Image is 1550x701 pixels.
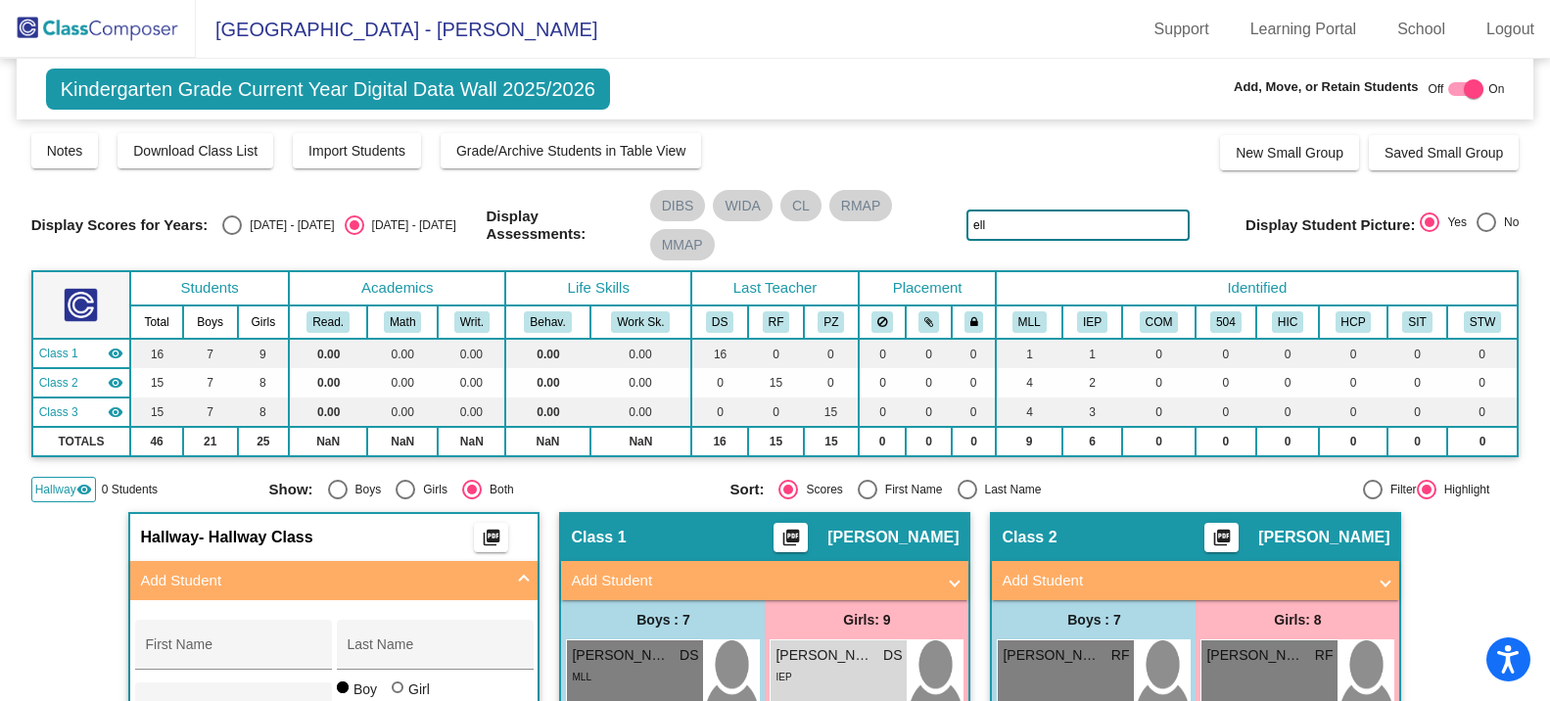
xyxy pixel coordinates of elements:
td: 8 [238,397,290,427]
td: NaN [289,427,367,456]
th: Rebecca Funkhouser [748,305,804,339]
div: [DATE] - [DATE] [364,216,456,234]
span: [PERSON_NAME] [1258,528,1389,547]
th: Students [130,271,289,305]
td: NaN [438,427,505,456]
span: Display Student Picture: [1245,216,1415,234]
button: RF [763,311,790,333]
button: Grade/Archive Students in Table View [441,133,702,168]
div: Girl [407,679,430,699]
th: Communication IEP [1122,305,1195,339]
span: DS [680,645,698,666]
div: Highlight [1436,481,1490,498]
td: 15 [748,368,804,397]
td: 0 [1447,339,1518,368]
td: 0 [1256,427,1319,456]
span: [PERSON_NAME] [775,645,873,666]
div: Boys : 7 [992,600,1196,639]
mat-chip: MMAP [650,229,715,260]
td: 0.00 [505,339,589,368]
span: Class 2 [39,374,78,392]
td: 0 [691,397,748,427]
td: 9 [996,427,1061,456]
td: NaN [505,427,589,456]
td: NaN [367,427,438,456]
span: Download Class List [133,143,258,159]
td: 1 [1062,339,1123,368]
td: 1 [996,339,1061,368]
a: Logout [1471,14,1550,45]
td: 0.00 [590,397,692,427]
button: Behav. [524,311,571,333]
mat-icon: picture_as_pdf [779,528,803,555]
th: Keep away students [859,305,906,339]
span: [PERSON_NAME] [1206,645,1304,666]
td: 0 [906,339,952,368]
td: 0 [1196,397,1257,427]
span: IEP [775,672,791,682]
th: Identified [996,271,1518,305]
td: 0.00 [590,368,692,397]
th: Academics [289,271,505,305]
td: 0 [1122,427,1195,456]
span: Class 2 [1002,528,1057,547]
span: DS [883,645,902,666]
td: 0 [1387,427,1447,456]
td: 0 [859,427,906,456]
td: 0.00 [367,368,438,397]
button: New Small Group [1220,135,1359,170]
span: RF [1315,645,1334,666]
td: 0 [1387,339,1447,368]
td: 0.00 [289,339,367,368]
button: Print Students Details [774,523,808,552]
button: Saved Small Group [1369,135,1519,170]
td: 0.00 [505,397,589,427]
th: Girls [238,305,290,339]
td: 0 [1319,397,1387,427]
button: HCP [1336,311,1372,333]
button: SIT [1402,311,1432,333]
td: 0 [1122,339,1195,368]
td: 0 [906,397,952,427]
td: 16 [691,427,748,456]
button: Work Sk. [611,311,670,333]
td: 15 [804,427,859,456]
td: 25 [238,427,290,456]
mat-radio-group: Select an option [729,480,1176,499]
td: Penny Zimmerman - No Class Name [32,397,131,427]
span: Kindergarten Grade Current Year Digital Data Wall 2025/2026 [46,69,610,110]
th: Total [130,305,183,339]
mat-panel-title: Add Student [571,570,935,592]
mat-chip: DIBS [650,190,706,221]
td: 0 [906,427,952,456]
th: 504 Plan [1196,305,1257,339]
span: Display Assessments: [487,208,635,243]
td: Rebecca Funkhouser - No Class Name [32,368,131,397]
span: Class 1 [571,528,626,547]
span: Sort: [729,481,764,498]
span: Add, Move, or Retain Students [1234,77,1419,97]
span: 0 Students [102,481,158,498]
span: Class 1 [39,345,78,362]
button: MLL [1012,311,1047,333]
div: Both [482,481,514,498]
mat-radio-group: Select an option [269,480,716,499]
div: Girls: 9 [765,600,968,639]
mat-icon: picture_as_pdf [1210,528,1234,555]
span: [PERSON_NAME] [1003,645,1101,666]
span: Hallway [140,528,199,547]
th: Health Care Plan [1319,305,1387,339]
td: 0.00 [438,368,505,397]
td: 0 [1447,368,1518,397]
td: NaN [590,427,692,456]
td: 0 [1447,427,1518,456]
td: 0.00 [590,339,692,368]
th: Debra Stone [691,305,748,339]
td: 0 [1196,339,1257,368]
div: First Name [877,481,943,498]
div: Last Name [977,481,1042,498]
span: Class 3 [39,403,78,421]
th: Boys [183,305,238,339]
td: 0 [1319,427,1387,456]
mat-icon: visibility [108,346,123,361]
